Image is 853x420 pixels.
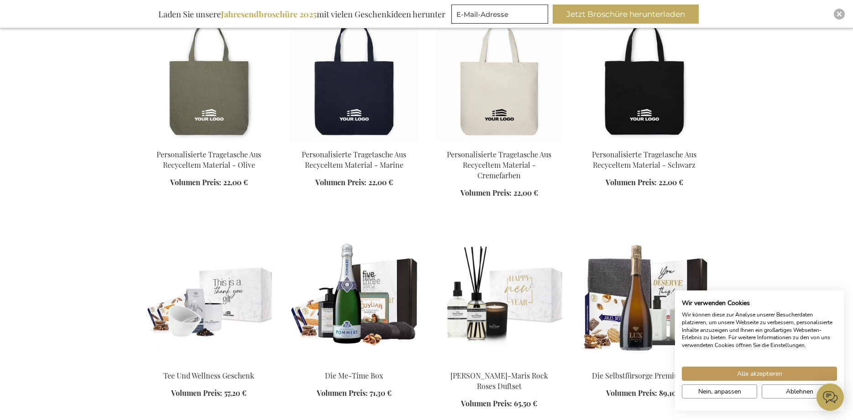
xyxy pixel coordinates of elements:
span: 89,10 € [659,388,683,398]
button: Akzeptieren Sie alle cookies [682,367,837,381]
a: Personalisierte Tragetasche Aus Recyceltem Material - Schwarz [592,150,696,170]
b: Jahresendbroschüre 2025 [221,9,317,20]
form: marketing offers and promotions [451,5,551,26]
img: The Premium Selfcare Set [579,235,710,363]
img: Tee Und Wellness Geschenk [144,235,274,363]
img: Die Me-Time Box [289,235,419,363]
a: The Premium Selfcare Set [579,359,710,368]
span: Nein, anpassen [698,387,741,396]
span: 71,30 € [370,388,392,398]
span: Volumen Preis: [170,177,221,187]
p: Wir können diese zur Analyse unserer Besucherdaten platzieren, um unsere Webseite zu verbessern, ... [682,311,837,349]
a: Volumen Preis: 22,00 € [461,188,538,198]
a: Personalised Recycled Tote Bag - Navy [289,138,419,147]
a: Volumen Preis: 57,20 € [171,388,246,399]
span: 65,50 € [514,399,537,408]
a: Personalisierte Tragetasche Aus Recyceltem Material - Olive [157,150,261,170]
a: Personalised Recycled Tote Bag - Olive [144,138,274,147]
a: Marie-Stella-Maris Rock Roses Fragrance Set [434,359,565,368]
span: Alle akzeptieren [737,369,782,379]
h2: Wir verwenden Cookies [682,299,837,307]
a: Volumen Preis: 71,30 € [317,388,392,399]
a: Personalisierte Tragetasche Aus Recyceltem Material - Marine [302,150,406,170]
div: Close [834,9,845,20]
span: Volumen Preis: [461,188,512,197]
a: Volumen Preis: 22,00 € [315,177,393,188]
input: E-Mail-Adresse [451,5,548,24]
span: 57,20 € [224,388,246,398]
button: Alle verweigern cookies [762,384,837,399]
a: Tee Und Wellness Geschenk [163,371,254,380]
span: 22,00 € [659,177,683,187]
a: Volumen Preis: 22,00 € [170,177,248,188]
img: Personalised Recycled Tote Bag - Navy [289,14,419,142]
button: Jetzt Broschüre herunterladen [553,5,699,24]
a: Personalised Recycled Tote Bag - Off White [434,138,565,147]
iframe: belco-activator-frame [816,384,844,411]
span: 22,00 € [513,188,538,197]
a: Die Me-Time Box [325,371,383,380]
a: [PERSON_NAME]-Maris Rock Roses Duftset [450,371,548,391]
span: Ablehnen [786,387,813,396]
button: cookie Einstellungen anpassen [682,384,757,399]
a: Volumen Preis: 89,10 € [606,388,683,399]
img: Personalised Recycled Tote Bag - Black [579,14,710,142]
span: Volumen Preis: [606,388,657,398]
span: Volumen Preis: [315,177,366,187]
a: Volumen Preis: 22,00 € [606,177,683,188]
img: Close [837,11,842,17]
img: Marie-Stella-Maris Rock Roses Fragrance Set [434,235,565,363]
span: 22,00 € [223,177,248,187]
img: Personalised Recycled Tote Bag - Off White [434,14,565,142]
span: Volumen Preis: [171,388,222,398]
span: Volumen Preis: [606,177,657,187]
a: Tee Und Wellness Geschenk [144,359,274,368]
a: Personalised Recycled Tote Bag - Black [579,138,710,147]
div: Laden Sie unsere mit vielen Geschenkideen herunter [154,5,450,24]
a: Die Selbstfürsorge Premium Set [592,371,697,380]
span: Volumen Preis: [461,399,512,408]
img: Personalised Recycled Tote Bag - Olive [144,14,274,142]
a: Volumen Preis: 65,50 € [461,399,537,409]
a: Personalisierte Tragetasche Aus Recyceltem Material - Cremefarben [447,150,551,180]
span: Volumen Preis: [317,388,368,398]
a: Die Me-Time Box [289,359,419,368]
span: 22,00 € [368,177,393,187]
